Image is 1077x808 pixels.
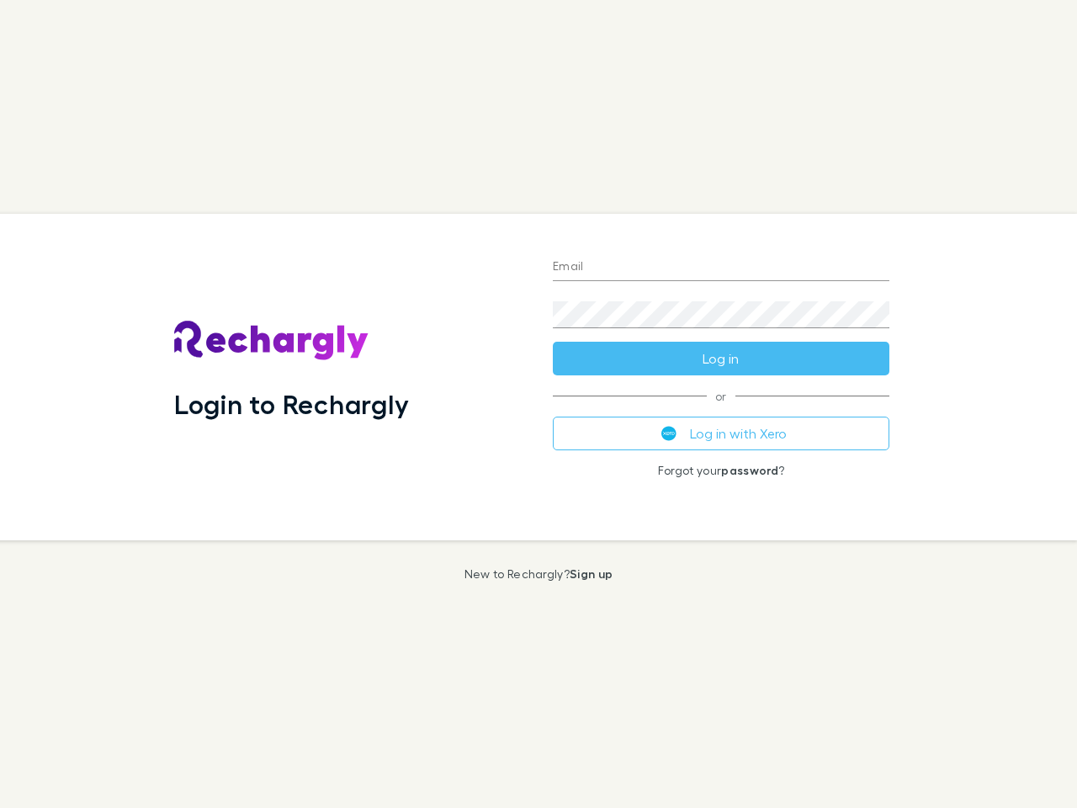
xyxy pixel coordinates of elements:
span: or [553,396,889,396]
button: Log in with Xero [553,417,889,450]
img: Rechargly's Logo [174,321,369,361]
a: Sign up [570,566,613,581]
p: New to Rechargly? [464,567,613,581]
a: password [721,463,778,477]
h1: Login to Rechargly [174,388,409,420]
img: Xero's logo [661,426,676,441]
button: Log in [553,342,889,375]
p: Forgot your ? [553,464,889,477]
